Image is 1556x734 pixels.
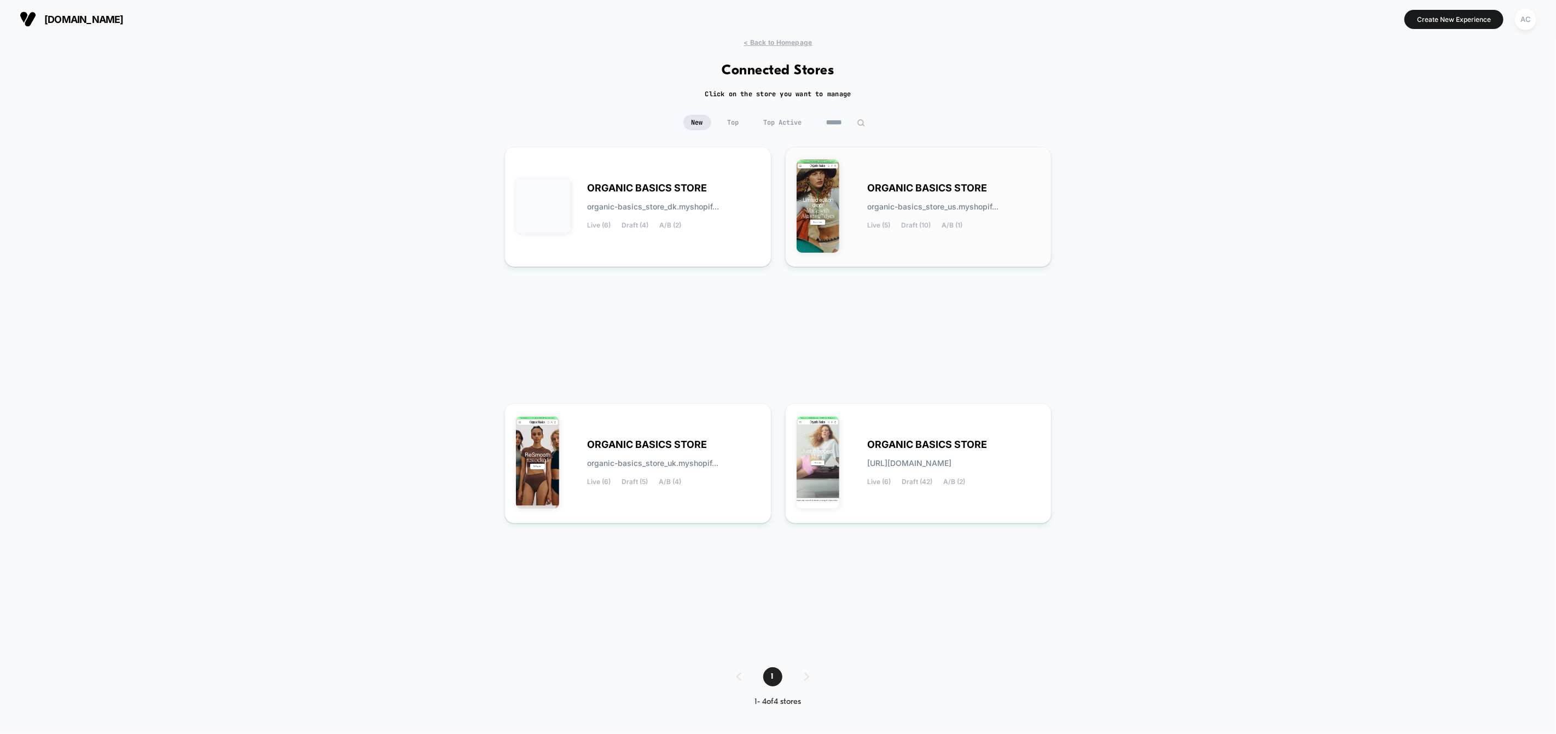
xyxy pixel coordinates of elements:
span: [DOMAIN_NAME] [44,14,124,25]
img: edit [857,119,865,127]
span: organic-basics_store_us.myshopif... [868,203,999,211]
div: 1 - 4 of 4 stores [725,697,831,707]
div: AC [1515,9,1536,30]
button: Create New Experience [1404,10,1503,29]
span: A/B (2) [944,478,966,486]
span: ORGANIC BASICS STORE [868,184,988,192]
span: 1 [763,667,782,686]
span: ORGANIC BASICS STORE [868,441,988,448]
span: Live (6) [587,222,611,229]
span: Top [719,115,747,130]
span: A/B (2) [659,222,681,229]
img: ORGANIC_BASICS_STORE [797,416,840,509]
img: ORGANIC_BASICS_STORE_DK [516,179,571,234]
span: New [683,115,711,130]
h1: Connected Stores [722,63,834,79]
img: ORGANIC_BASICS_STORE_UK [516,416,559,509]
h2: Click on the store you want to manage [705,90,851,98]
img: Visually logo [20,11,36,27]
span: ORGANIC BASICS STORE [587,184,707,192]
span: Draft (10) [902,222,931,229]
button: [DOMAIN_NAME] [16,10,127,28]
button: AC [1512,8,1540,31]
span: [URL][DOMAIN_NAME] [868,459,952,467]
span: A/B (1) [942,222,963,229]
span: Live (6) [587,478,611,486]
span: A/B (4) [659,478,681,486]
span: Live (5) [868,222,891,229]
span: ORGANIC BASICS STORE [587,441,707,448]
span: Draft (42) [902,478,933,486]
span: Top Active [756,115,810,130]
span: < Back to Homepage [744,38,812,46]
span: organic-basics_store_uk.myshopif... [587,459,718,467]
span: Draft (5) [622,478,648,486]
span: organic-basics_store_dk.myshopif... [587,203,719,211]
span: Draft (4) [622,222,648,229]
img: ORGANIC_BASICS_STORE_US [797,160,840,253]
span: Live (6) [868,478,891,486]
